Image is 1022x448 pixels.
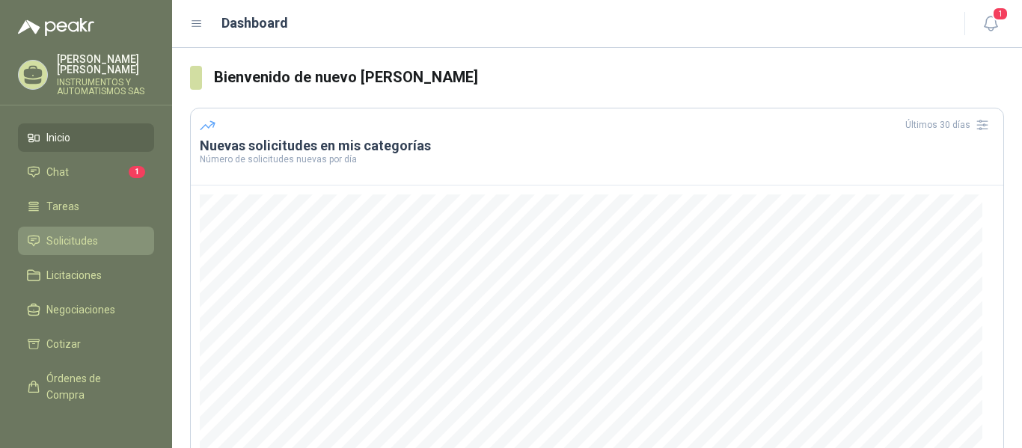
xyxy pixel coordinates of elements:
[992,7,1009,21] span: 1
[46,267,102,283] span: Licitaciones
[18,364,154,409] a: Órdenes de Compra
[905,113,994,137] div: Últimos 30 días
[46,336,81,352] span: Cotizar
[18,192,154,221] a: Tareas
[46,233,98,249] span: Solicitudes
[129,166,145,178] span: 1
[18,158,154,186] a: Chat1
[46,129,70,146] span: Inicio
[977,10,1004,37] button: 1
[57,78,154,96] p: INSTRUMENTOS Y AUTOMATISMOS SAS
[18,295,154,324] a: Negociaciones
[46,164,69,180] span: Chat
[18,123,154,152] a: Inicio
[18,330,154,358] a: Cotizar
[221,13,288,34] h1: Dashboard
[214,66,1004,89] h3: Bienvenido de nuevo [PERSON_NAME]
[46,301,115,318] span: Negociaciones
[18,261,154,289] a: Licitaciones
[18,18,94,36] img: Logo peakr
[200,137,994,155] h3: Nuevas solicitudes en mis categorías
[200,155,994,164] p: Número de solicitudes nuevas por día
[46,370,140,403] span: Órdenes de Compra
[18,227,154,255] a: Solicitudes
[46,198,79,215] span: Tareas
[57,54,154,75] p: [PERSON_NAME] [PERSON_NAME]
